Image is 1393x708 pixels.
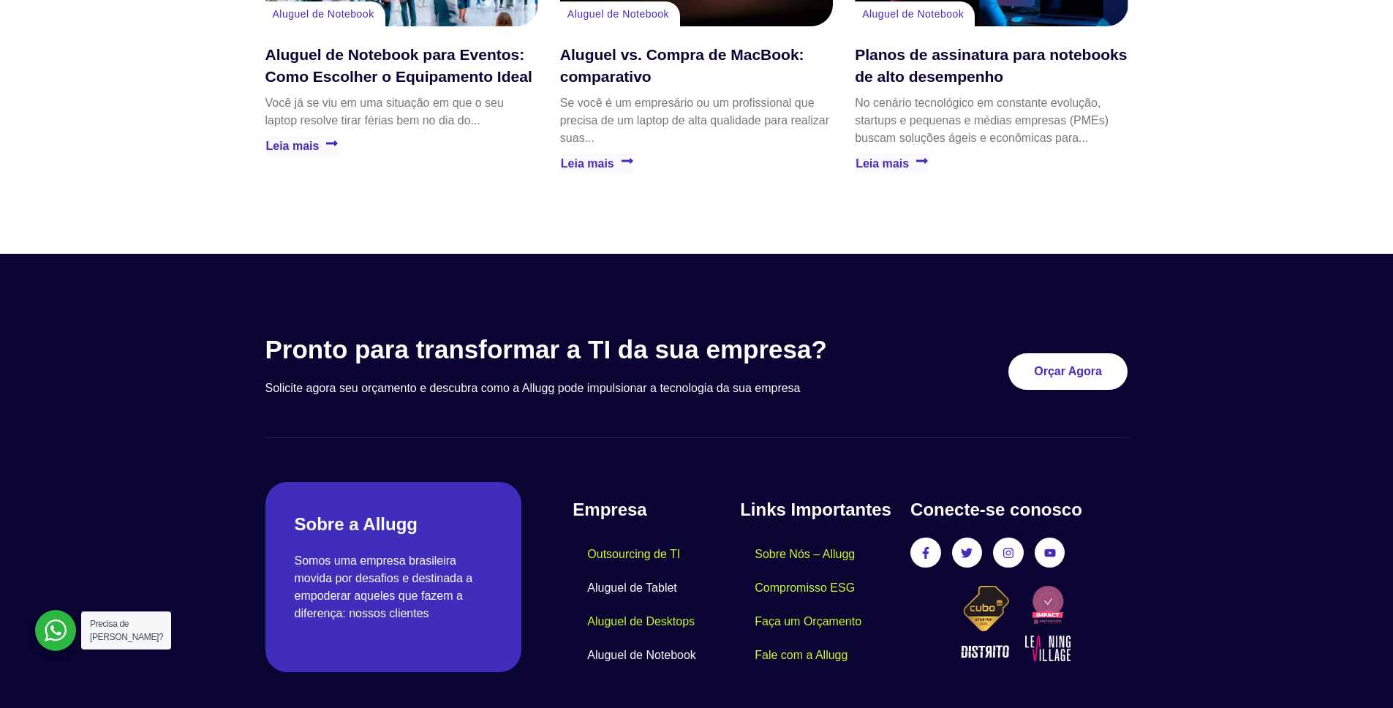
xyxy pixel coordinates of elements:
a: Compromisso ESG [740,571,869,605]
a: Leia mais [265,136,339,156]
iframe: Chat Widget [1130,521,1393,708]
a: Aluguel de Notebook [573,639,711,672]
a: Sobre Nós – Allugg [740,538,869,571]
a: Aluguel de Notebook para Eventos: Como Escolher o Equipamento Ideal [265,46,532,84]
a: Aluguel de Notebook [273,8,374,20]
h3: Pronto para transformar a TI da sua empresa? [265,334,895,365]
nav: Menu [740,538,896,672]
a: Fale com a Allugg [740,639,862,672]
p: Solicite agora seu orçamento e descubra como a Allugg pode impulsionar a tecnologia da sua empresa [265,380,895,397]
a: Aluguel de Tablet [573,571,691,605]
h4: Conecte-se conosco [910,497,1128,523]
a: Aluguel vs. Compra de MacBook: comparativo [560,46,804,84]
a: Orçar Agora [1008,353,1128,390]
nav: Menu [573,538,740,672]
a: Leia mais [855,154,929,173]
p: No cenário tecnológico em constante evolução, startups e pequenas e médias empresas (PMEs) buscam... [855,94,1128,147]
a: Planos de assinatura para notebooks de alto desempenho [855,46,1127,84]
h4: Links Importantes [740,497,896,523]
p: Você já se viu em uma situação em que o seu laptop resolve tirar férias bem no dia do... [265,94,538,129]
a: Faça um Orçamento [740,605,876,639]
a: Aluguel de Desktops [573,605,709,639]
p: Somos uma empresa brasileira movida por desafios e destinada a empoderar aqueles que fazem a dife... [295,552,493,622]
h2: Sobre a Allugg [295,511,493,538]
a: Aluguel de Notebook [567,8,669,20]
a: Outsourcing de TI [573,538,695,571]
span: Precisa de [PERSON_NAME]? [90,619,163,642]
p: Se você é um empresário ou um profissional que precisa de um laptop de alta qualidade para realiz... [560,94,833,147]
a: Aluguel de Notebook [862,8,964,20]
h4: Empresa [573,497,740,523]
span: Orçar Agora [1034,366,1102,377]
div: Widget de chat [1130,521,1393,708]
a: Leia mais [560,154,634,173]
